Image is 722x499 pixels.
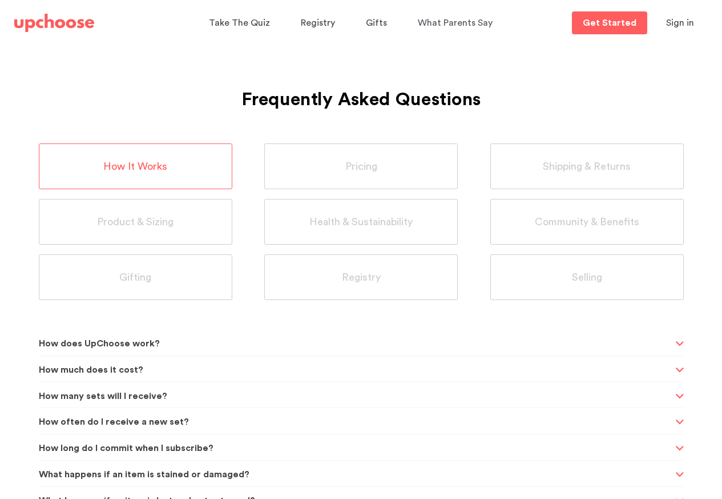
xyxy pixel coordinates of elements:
[301,12,338,34] a: Registry
[97,215,174,229] span: Product & Sizing
[39,434,672,462] span: How long do I commit when I subscribe?
[366,18,387,27] span: Gifts
[39,382,672,410] span: How many sets will I receive?
[14,11,94,35] a: UpChoose
[652,11,708,34] button: Sign in
[666,18,694,27] span: Sign in
[418,18,493,27] span: What Parents Say
[309,215,413,229] span: Health & Sustainability
[14,14,94,32] img: UpChoose
[103,160,167,173] span: How It Works
[39,330,672,358] span: How does UpChoose work?
[345,160,377,173] span: Pricing
[39,356,672,384] span: How much does it cost?
[209,12,273,34] a: Take The Quiz
[535,215,639,229] span: Community & Benefits
[209,18,270,27] span: Take The Quiz
[418,12,496,34] a: What Parents Say
[572,271,602,284] span: Selling
[301,18,335,27] span: Registry
[543,160,631,173] span: Shipping & Returns
[572,11,647,34] a: Get Started
[342,271,381,284] span: Registry
[39,61,684,114] h1: Frequently Asked Questions
[119,271,151,284] span: Gifting
[39,408,672,436] span: How often do I receive a new set?
[583,18,636,27] p: Get Started
[366,12,390,34] a: Gifts
[39,461,672,489] span: What happens if an item is stained or damaged?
